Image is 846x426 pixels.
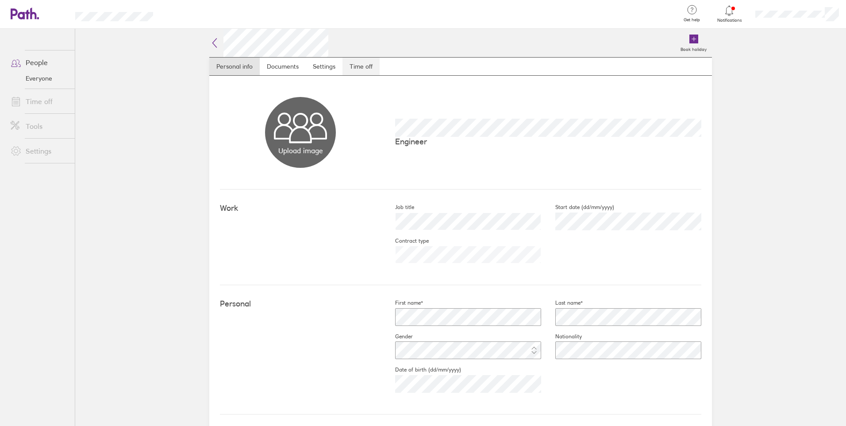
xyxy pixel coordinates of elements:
span: Get help [677,17,706,23]
a: Settings [4,142,75,160]
a: Time off [4,93,75,110]
a: Notifications [715,4,744,23]
a: Documents [260,58,306,75]
h4: Personal [220,299,381,309]
label: Contract type [381,237,429,244]
h4: Work [220,204,381,213]
a: Personal info [209,58,260,75]
a: Book holiday [675,29,712,57]
label: Start date (dd/mm/yyyy) [541,204,614,211]
span: Notifications [715,18,744,23]
a: Tools [4,117,75,135]
a: Settings [306,58,342,75]
p: Engineer [395,137,701,146]
a: People [4,54,75,71]
label: Date of birth (dd/mm/yyyy) [381,366,461,373]
a: Time off [342,58,380,75]
label: First name* [381,299,423,306]
a: Everyone [4,71,75,85]
label: Last name* [541,299,583,306]
label: Book holiday [675,44,712,52]
label: Gender [381,333,413,340]
label: Nationality [541,333,582,340]
label: Job title [381,204,414,211]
